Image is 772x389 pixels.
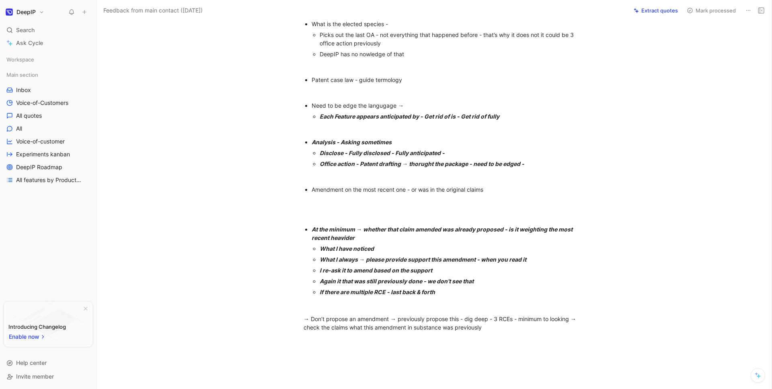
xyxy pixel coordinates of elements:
div: Search [3,24,93,36]
a: Ask Cycle [3,37,93,49]
em: What I have noticed [320,245,374,252]
img: DeepIP [5,8,13,16]
span: Inbox [16,86,31,94]
div: Introducing Changelog [8,322,66,332]
div: Patent case law - guide termology [312,76,582,84]
span: All features by Product area [16,176,83,184]
h1: DeepIP [16,8,36,16]
span: Feedback from main contact ([DATE]) [103,6,203,15]
span: Enable now [9,332,40,342]
em: What I always → please provide support this amendment - when you read it [320,256,526,263]
em: I re-ask it to amend based on the support [320,267,432,274]
span: Voice-of-customer [16,137,65,145]
span: Ask Cycle [16,38,43,48]
span: All quotes [16,112,42,120]
em: Again it that was still previously done - we don’t see that [320,278,474,285]
button: Extract quotes [630,5,682,16]
a: All [3,123,93,135]
div: Main sectionInboxVoice-of-CustomersAll quotesAllVoice-of-customerExperiments kanbanDeepIP Roadmap... [3,69,93,186]
div: Help center [3,357,93,369]
div: → Don’t propose an amendment → previously propose this - dig deep - 3 RCEs - minimum to looking →... [304,315,582,332]
em: Each Feature appears anticipated by - Get rid of is - Get rid of fully [320,113,499,120]
div: Main section [3,69,93,81]
em: Disclose - Fully disclosed - Fully anticipated - [320,149,445,156]
span: Help center [16,359,47,366]
div: Workspace [3,53,93,66]
a: Voice-of-Customers [3,97,93,109]
span: Search [16,25,35,35]
div: Amendment on the most recent one - or was in the original claims [312,185,582,194]
div: What is the elected species - [312,20,582,28]
span: Workspace [6,55,34,63]
div: Picks out the last OA - not everything that happened before - that’s why it does not it could be ... [320,31,582,47]
a: All quotes [3,110,93,122]
span: All [16,125,22,133]
span: DeepIP Roadmap [16,163,62,171]
a: All features by Product area [3,174,93,186]
button: Mark processed [683,5,739,16]
button: DeepIPDeepIP [3,6,46,18]
span: Invite member [16,373,54,380]
a: Inbox [3,84,93,96]
a: DeepIP Roadmap [3,161,93,173]
div: Need to be edge the langugage → [312,101,582,110]
span: Voice-of-Customers [16,99,68,107]
em: Office action - Patent drafting → thorught the package - need to be edged - [320,160,524,167]
span: Main section [6,71,38,79]
a: Experiments kanban [3,148,93,160]
div: Invite member [3,371,93,383]
button: Enable now [8,332,46,342]
div: DeepIP has no nowledge of that [320,50,582,58]
span: Experiments kanban [16,150,70,158]
em: At the minimum → whether that claim amended was already proposed - is it weighting the most recen... [312,226,574,241]
em: If there are multiple RCE - last back & forth [320,289,435,295]
img: bg-BLZuj68n.svg [10,301,86,342]
a: Voice-of-customer [3,135,93,147]
em: Analysis - Asking sometimes [312,139,392,145]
